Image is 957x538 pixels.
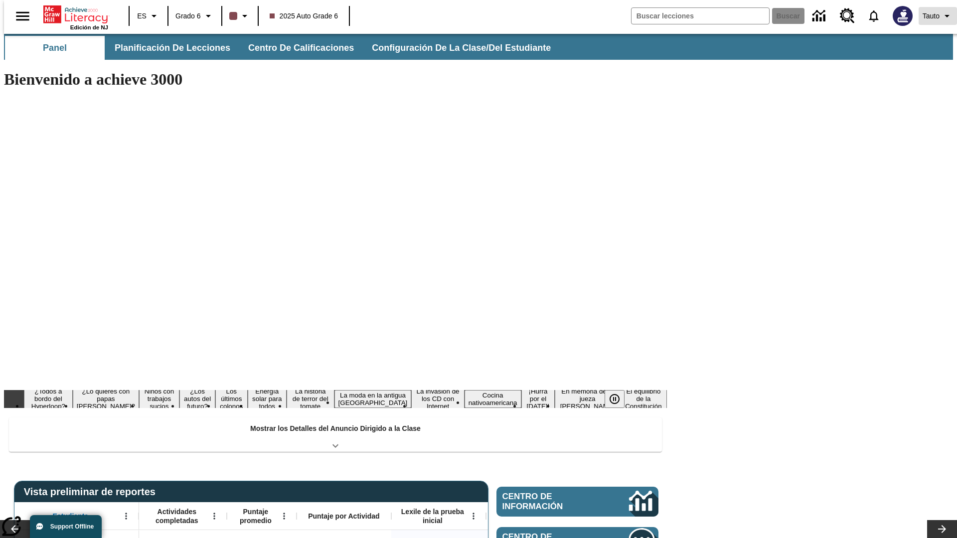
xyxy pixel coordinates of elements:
button: Diapositiva 6 Energía solar para todos [248,386,287,411]
span: Actividades completadas [144,507,210,525]
div: Portada [43,3,108,30]
span: 2025 Auto Grade 6 [270,11,338,21]
input: Buscar campo [632,8,769,24]
span: ES [137,11,147,21]
button: Diapositiva 1 ¿Todos a bordo del Hyperloop? [24,386,73,411]
span: Configuración de la clase/del estudiante [372,42,551,54]
button: Escoja un nuevo avatar [887,3,919,29]
div: Pausar [605,390,635,408]
button: Perfil/Configuración [919,7,957,25]
img: Avatar [893,6,913,26]
span: Vista preliminar de reportes [24,486,160,498]
a: Centro de información [806,2,834,30]
span: Planificación de lecciones [115,42,230,54]
button: Diapositiva 13 El equilibrio de la Constitución [620,386,667,411]
span: Puntaje promedio [232,507,280,525]
button: Diapositiva 2 ¿Lo quieres con papas fritas? [73,386,139,411]
button: Configuración de la clase/del estudiante [364,36,559,60]
button: Diapositiva 5 Los últimos colonos [215,386,247,411]
button: Pausar [605,390,625,408]
button: Panel [5,36,105,60]
button: Diapositiva 7 La historia de terror del tomate [287,386,334,411]
span: Support Offline [50,523,94,530]
span: Grado 6 [175,11,201,21]
button: Diapositiva 11 ¡Hurra por el Día de la Constitución! [521,386,555,411]
div: Subbarra de navegación [4,34,953,60]
button: Support Offline [30,515,102,538]
p: Mostrar los Detalles del Anuncio Dirigido a la Clase [250,423,421,434]
button: Abrir menú [119,509,134,524]
button: Planificación de lecciones [107,36,238,60]
span: Lexile de la prueba inicial [396,507,469,525]
button: Diapositiva 9 La invasión de los CD con Internet [411,386,464,411]
button: Diapositiva 4 ¿Los autos del futuro? [179,386,215,411]
a: Notificaciones [861,3,887,29]
span: Tauto [923,11,940,21]
button: Diapositiva 10 Cocina nativoamericana [465,390,521,408]
a: Centro de recursos, Se abrirá en una pestaña nueva. [834,2,861,29]
span: Puntaje por Actividad [308,512,379,521]
div: Mostrar los Detalles del Anuncio Dirigido a la Clase [9,417,662,452]
button: Diapositiva 3 Niños con trabajos sucios [139,386,179,411]
span: Edición de NJ [70,24,108,30]
button: Abrir menú [277,509,292,524]
div: Subbarra de navegación [4,36,560,60]
span: Centro de calificaciones [248,42,354,54]
button: Diapositiva 12 En memoria de la jueza O'Connor [555,386,620,411]
span: Estudiante [53,512,89,521]
span: Panel [43,42,67,54]
button: Abrir menú [207,509,222,524]
h1: Bienvenido a achieve 3000 [4,70,667,89]
button: Abrir el menú lateral [8,1,37,31]
span: Centro de información [502,492,596,512]
button: Diapositiva 8 La moda en la antigua Roma [334,390,412,408]
a: Portada [43,4,108,24]
button: Grado: Grado 6, Elige un grado [171,7,218,25]
button: Carrusel de lecciones, seguir [927,520,957,538]
button: Lenguaje: ES, Selecciona un idioma [133,7,164,25]
button: Centro de calificaciones [240,36,362,60]
a: Centro de información [496,487,658,517]
button: Abrir menú [466,509,481,524]
button: El color de la clase es café oscuro. Cambiar el color de la clase. [225,7,255,25]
